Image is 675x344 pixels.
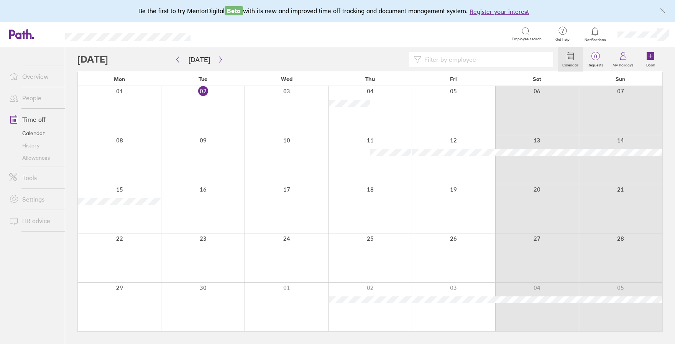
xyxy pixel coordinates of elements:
label: Requests [583,61,608,68]
button: Register your interest [470,7,529,16]
label: Calendar [558,61,583,68]
span: Get help [550,37,575,42]
span: Notifications [583,38,608,42]
a: People [3,90,65,106]
input: Filter by employee [421,52,549,67]
span: Employee search [512,37,542,41]
a: My holidays [608,47,638,72]
a: Time off [3,112,65,127]
span: Fri [450,76,457,82]
span: Thu [365,76,375,82]
a: Notifications [583,26,608,42]
a: HR advice [3,213,65,228]
a: Settings [3,192,65,207]
button: [DATE] [182,53,216,66]
span: Wed [281,76,292,82]
span: Sun [616,76,626,82]
a: History [3,139,65,152]
a: Book [638,47,663,72]
div: Be the first to try MentorDigital with its new and improved time off tracking and document manage... [138,6,537,16]
label: Book [642,61,660,68]
a: 0Requests [583,47,608,72]
a: Overview [3,69,65,84]
a: Allowances [3,152,65,164]
a: Calendar [3,127,65,139]
span: Mon [114,76,125,82]
span: Beta [225,6,243,15]
span: 0 [583,53,608,60]
label: My holidays [608,61,638,68]
a: Calendar [558,47,583,72]
span: Sat [533,76,541,82]
div: Search [211,30,231,37]
span: Tue [199,76,207,82]
a: Tools [3,170,65,185]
